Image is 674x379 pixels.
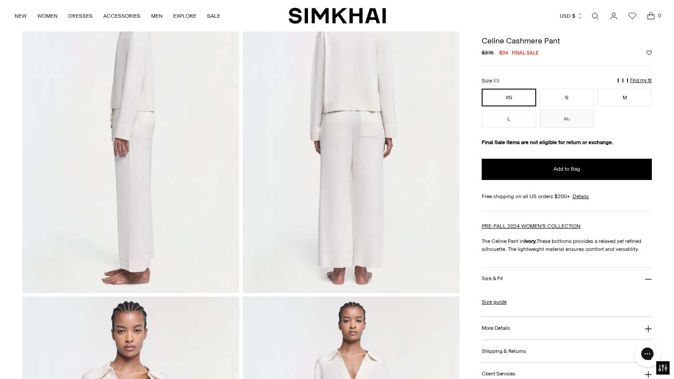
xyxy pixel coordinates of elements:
a: Go to the account page [605,7,623,25]
a: NEW [15,6,27,26]
strong: Final Sale items are not eligible for return or exchange. [482,139,613,145]
button: S [540,89,594,106]
iframe: Gorgias live chat messenger [630,337,665,370]
a: EXPLORE [173,6,196,26]
a: Open cart modal [642,7,660,25]
button: Size & Fit [482,268,652,290]
a: MEN [151,6,163,26]
button: XL [540,110,594,128]
span: Add to Bag [553,165,580,173]
h3: Size & Fit [482,276,503,281]
a: WOMEN [37,6,58,26]
a: SIMKHAI [288,7,386,24]
button: XS [482,89,536,106]
span: $94 [499,49,508,57]
span: 0 [655,12,663,20]
a: ACCESSORIES [103,6,140,26]
button: M [597,89,652,106]
a: Details [573,192,589,200]
h3: More Details [482,325,510,331]
h1: Celine Cashmere Pant [482,37,652,45]
h3: Client Services [482,371,515,377]
button: Add to Bag [482,159,652,180]
a: SALE [207,6,220,26]
strong: Ivory. [524,238,537,244]
s: $375 [482,49,494,57]
button: Add to Wishlist [647,50,652,55]
a: PRE-FALL 2024 WOMEN'S COLLECTION [482,223,580,229]
button: USD $ [560,6,583,26]
h3: Shipping & Returns [482,348,526,354]
a: DRESSES [68,6,93,26]
div: Free shipping on all US orders $200+ [482,192,652,200]
label: Size: [482,77,499,85]
button: More Details [482,317,652,340]
button: Shipping & Returns [482,340,652,363]
p: The Celine Pant in These bottoms provides a relaxed yet refined silhouette. The lightweight mater... [482,237,652,253]
a: Size guide [482,298,506,306]
iframe: Sign Up via Text for Offers [7,345,89,372]
button: L [482,110,536,128]
span: XS [493,78,499,84]
a: Open search modal [586,7,604,25]
a: Wishlist [623,7,641,25]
